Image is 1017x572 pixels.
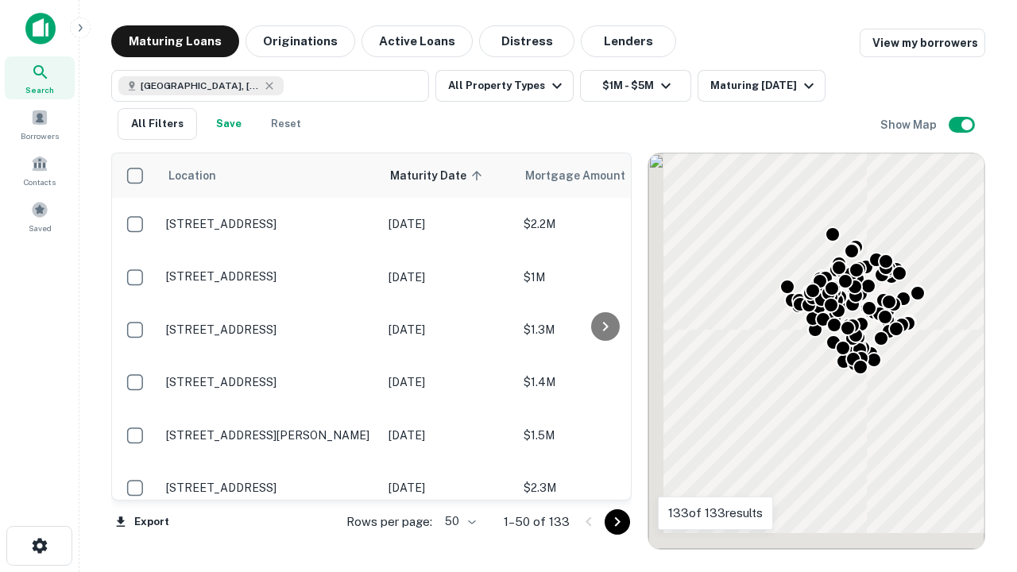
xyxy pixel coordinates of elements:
span: Contacts [24,176,56,188]
span: Mortgage Amount [525,166,646,185]
p: [STREET_ADDRESS] [166,217,373,231]
button: Maturing Loans [111,25,239,57]
p: [STREET_ADDRESS] [166,481,373,495]
span: Location [168,166,216,185]
span: Borrowers [21,129,59,142]
div: 0 0 [648,153,984,549]
button: Export [111,510,173,534]
button: Originations [246,25,355,57]
span: [GEOGRAPHIC_DATA], [GEOGRAPHIC_DATA], [GEOGRAPHIC_DATA] [141,79,260,93]
button: All Filters [118,108,197,140]
th: Maturity Date [381,153,516,198]
p: 1–50 of 133 [504,512,570,531]
button: Distress [479,25,574,57]
th: Mortgage Amount [516,153,690,198]
p: [DATE] [389,215,508,233]
p: $1.5M [524,427,683,444]
button: Active Loans [362,25,473,57]
p: [DATE] [389,427,508,444]
button: All Property Types [435,70,574,102]
p: [STREET_ADDRESS][PERSON_NAME] [166,428,373,443]
iframe: Chat Widget [938,445,1017,521]
a: Saved [5,195,75,238]
button: Save your search to get updates of matches that match your search criteria. [203,108,254,140]
a: View my borrowers [860,29,985,57]
p: [DATE] [389,269,508,286]
button: Go to next page [605,509,630,535]
button: $1M - $5M [580,70,691,102]
p: 133 of 133 results [668,504,763,523]
p: [DATE] [389,321,508,338]
button: Lenders [581,25,676,57]
p: $1.3M [524,321,683,338]
button: Reset [261,108,311,140]
p: [STREET_ADDRESS] [166,375,373,389]
a: Borrowers [5,102,75,145]
p: $2.2M [524,215,683,233]
div: 50 [439,510,478,533]
p: [DATE] [389,479,508,497]
th: Location [158,153,381,198]
span: Maturity Date [390,166,487,185]
p: Rows per page: [346,512,432,531]
a: Contacts [5,149,75,191]
p: $1.4M [524,373,683,391]
button: Maturing [DATE] [698,70,826,102]
a: Search [5,56,75,99]
p: [DATE] [389,373,508,391]
div: Maturing [DATE] [710,76,818,95]
p: $1M [524,269,683,286]
p: $2.3M [524,479,683,497]
img: capitalize-icon.png [25,13,56,44]
button: [GEOGRAPHIC_DATA], [GEOGRAPHIC_DATA], [GEOGRAPHIC_DATA] [111,70,429,102]
p: [STREET_ADDRESS] [166,269,373,284]
span: Saved [29,222,52,234]
span: Search [25,83,54,96]
p: [STREET_ADDRESS] [166,323,373,337]
h6: Show Map [880,116,939,133]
